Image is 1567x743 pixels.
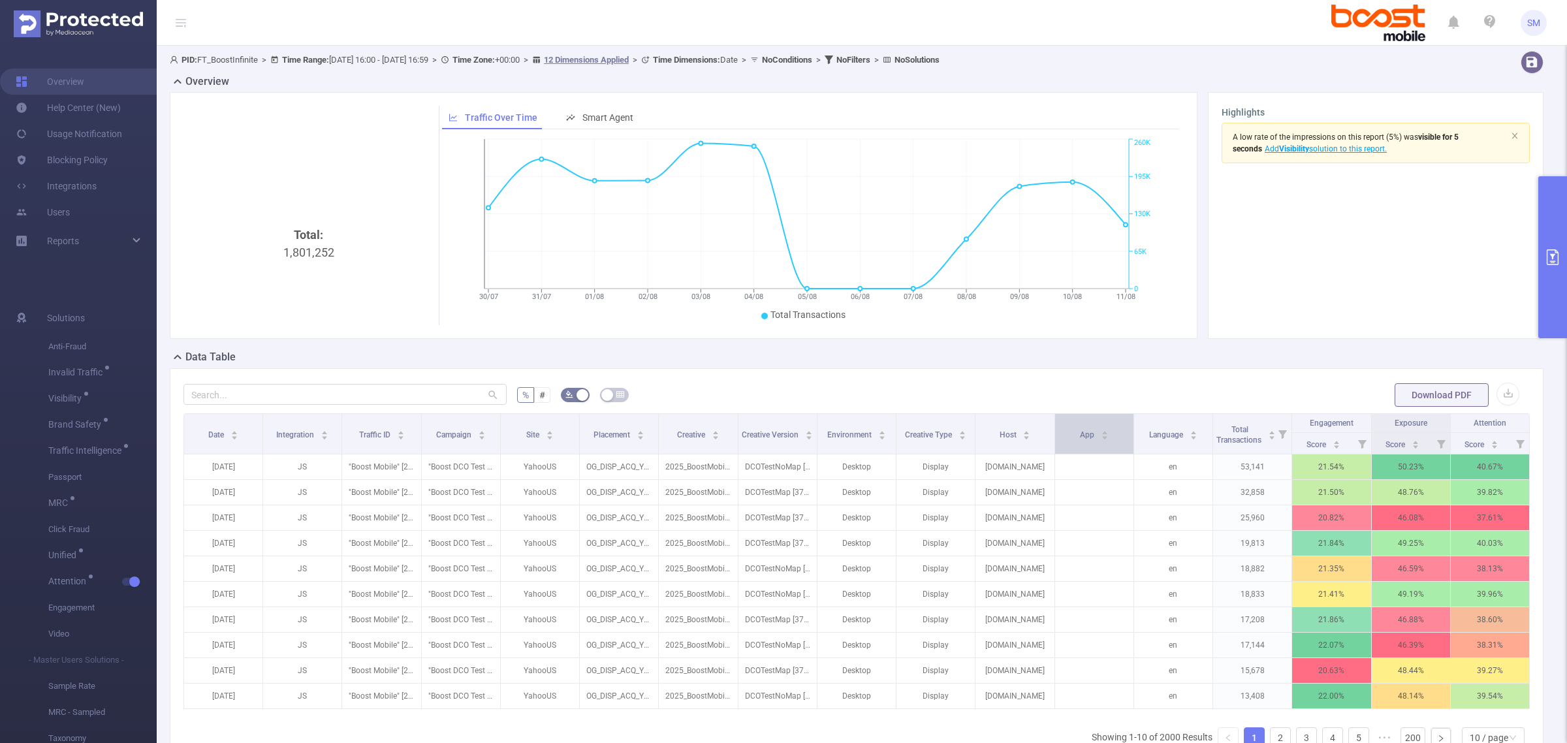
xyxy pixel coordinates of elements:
[580,480,658,505] p: OG_DISP_ACQ_YHOO_AWR_NA_UPPER_IND_PRGM_FY25_RTG-DCOTestMap_300x250 [9616066]
[1292,556,1370,581] p: 21.35 %
[659,582,737,607] p: 2025_BoostMobile_StoreLocator_300x250.zip [5377429]
[975,582,1054,607] p: [DOMAIN_NAME]
[1134,556,1212,581] p: en
[817,556,896,581] p: Desktop
[184,633,262,657] p: [DATE]
[263,633,341,657] p: JS
[812,55,825,65] span: >
[1395,419,1427,428] span: Exposure
[16,95,121,121] a: Help Center (New)
[1333,439,1340,443] i: icon: caret-up
[975,556,1054,581] p: [DOMAIN_NAME]
[616,390,624,398] i: icon: table
[896,556,975,581] p: Display
[1511,132,1519,140] i: icon: close
[1385,440,1407,449] span: Score
[1134,210,1150,219] tspan: 130K
[436,430,473,439] span: Campaign
[580,454,658,479] p: OG_DISP_ACQ_YHOO_AWR_NA_UPPER_IND_PRGM_FY25_RTG-DCOTestNoMap_300x250 [9616071]
[185,74,229,89] h2: Overview
[48,595,157,621] span: Engagement
[539,390,545,400] span: #
[1149,430,1185,439] span: Language
[342,505,420,530] p: "Boost Mobile" [27637]
[1000,430,1019,439] span: Host
[546,429,553,433] i: icon: caret-up
[1134,480,1212,505] p: en
[1224,734,1232,742] i: icon: left
[342,531,420,556] p: "Boost Mobile" [27637]
[276,430,316,439] span: Integration
[184,607,262,632] p: [DATE]
[184,531,262,556] p: [DATE]
[546,434,553,438] i: icon: caret-down
[1292,454,1370,479] p: 21.54 %
[637,429,644,437] div: Sort
[659,505,737,530] p: 2025_BoostMobile_StoreLocator_300x250.zip [5377429]
[1116,292,1135,301] tspan: 11/08
[1333,439,1340,447] div: Sort
[1412,439,1419,447] div: Sort
[422,505,500,530] p: "Boost DCO Test FY25" [280591]
[184,556,262,581] p: [DATE]
[1134,172,1150,181] tspan: 195K
[263,582,341,607] p: JS
[659,480,737,505] p: 2025_BoostMobile_StoreLocator_300x250.zip [5377429]
[1222,106,1530,119] h3: Highlights
[738,531,817,556] p: DCOTestMap [37668810]
[359,430,392,439] span: Traffic ID
[422,556,500,581] p: "Boost DCO Test FY25" [280591]
[585,292,604,301] tspan: 01/08
[501,505,579,530] p: YahooUS
[16,121,122,147] a: Usage Notification
[449,113,458,122] i: icon: line-chart
[738,582,817,607] p: DCOTestNoMap [37668809]
[428,55,441,65] span: >
[263,480,341,505] p: JS
[896,480,975,505] p: Display
[452,55,495,65] b: Time Zone:
[501,582,579,607] p: YahooUS
[1023,434,1030,438] i: icon: caret-down
[639,292,657,301] tspan: 02/08
[1474,419,1506,428] span: Attention
[836,55,870,65] b: No Filters
[659,531,737,556] p: 2025_BoostMobile_StoreLocator_300x250.zip [5377429]
[1310,419,1353,428] span: Engagement
[478,429,486,437] div: Sort
[1213,505,1291,530] p: 25,960
[1372,582,1450,607] p: 49.19 %
[1353,433,1371,454] i: Filter menu
[342,556,420,581] p: "Boost Mobile" [27637]
[806,434,813,438] i: icon: caret-down
[896,531,975,556] p: Display
[905,430,954,439] span: Creative Type
[231,434,238,438] i: icon: caret-down
[1268,429,1275,433] i: icon: caret-up
[1464,440,1486,449] span: Score
[1451,505,1529,530] p: 37.61 %
[48,334,157,360] span: Anti-Fraud
[263,454,341,479] p: JS
[501,556,579,581] p: YahooUS
[48,420,106,429] span: Brand Safety
[1134,285,1138,293] tspan: 0
[1292,505,1370,530] p: 20.82 %
[653,55,738,65] span: Date
[975,480,1054,505] p: [DOMAIN_NAME]
[1491,439,1498,447] div: Sort
[48,699,157,725] span: MRC - Sampled
[520,55,532,65] span: >
[48,498,72,507] span: MRC
[1268,429,1276,437] div: Sort
[629,55,641,65] span: >
[1101,429,1109,437] div: Sort
[422,582,500,607] p: "Boost DCO Test FY25" [280591]
[1273,414,1291,454] i: Filter menu
[1333,443,1340,447] i: icon: caret-down
[744,292,763,301] tspan: 04/08
[1451,556,1529,581] p: 38.13 %
[1292,607,1370,632] p: 21.86 %
[1437,735,1445,742] i: icon: right
[742,430,800,439] span: Creative Version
